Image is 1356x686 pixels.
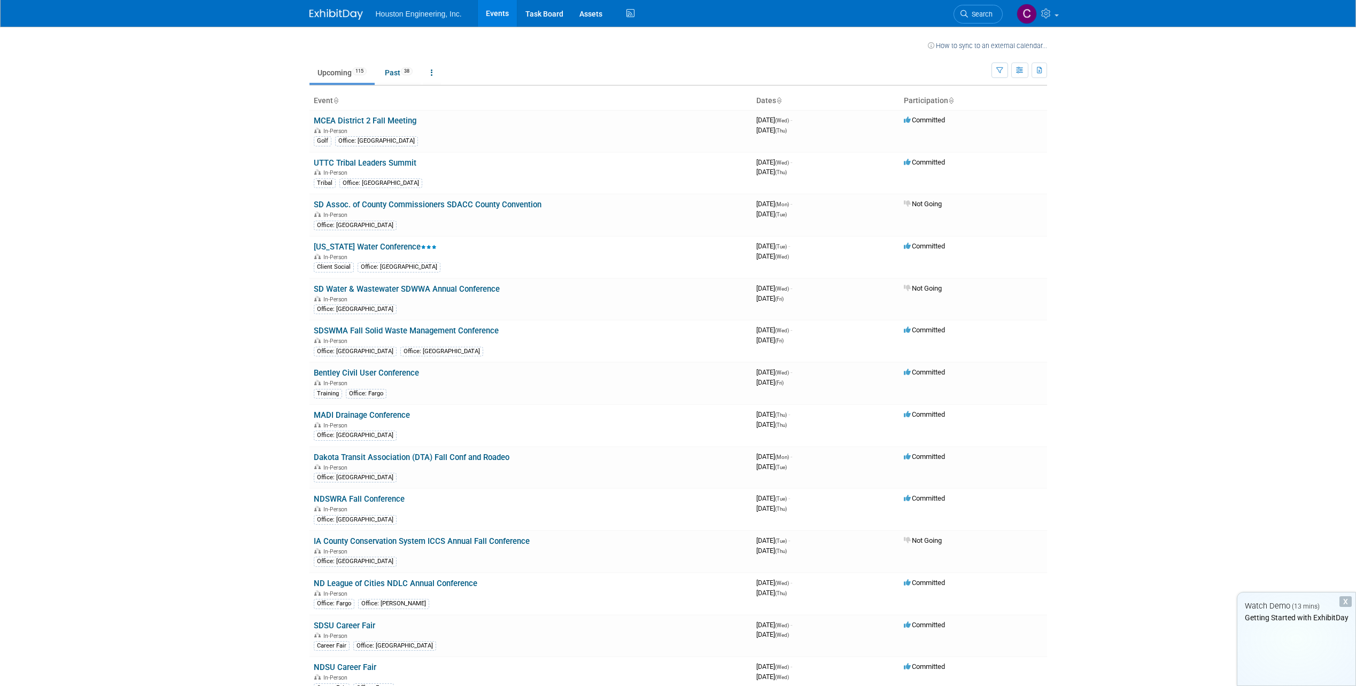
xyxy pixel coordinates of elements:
a: Sort by Event Name [333,96,338,105]
a: Dakota Transit Association (DTA) Fall Conf and Roadeo [314,453,509,462]
div: Office: [GEOGRAPHIC_DATA] [358,262,440,272]
a: Bentley Civil User Conference [314,368,419,378]
span: [DATE] [756,463,787,471]
img: In-Person Event [314,338,321,343]
span: Committed [904,158,945,166]
span: [DATE] [756,579,792,587]
span: - [791,579,792,587]
span: [DATE] [756,168,787,176]
div: Office: [GEOGRAPHIC_DATA] [400,347,483,356]
span: (Wed) [775,286,789,292]
span: [DATE] [756,368,792,376]
span: [DATE] [756,621,792,629]
div: Office: [GEOGRAPHIC_DATA] [335,136,418,146]
img: Chris Furman [1017,4,1037,24]
span: (Wed) [775,160,789,166]
img: In-Person Event [314,506,321,511]
span: - [791,662,792,671]
span: [DATE] [756,547,787,555]
div: Office: [GEOGRAPHIC_DATA] [353,641,436,651]
a: Past38 [377,63,421,83]
img: In-Person Event [314,296,321,301]
span: Not Going [904,284,942,292]
img: In-Person Event [314,674,321,680]
span: (Wed) [775,674,789,680]
img: In-Person Event [314,633,321,638]
span: (Thu) [775,412,787,418]
span: [DATE] [756,630,789,638]
span: [DATE] [756,662,792,671]
a: Upcoming115 [309,63,375,83]
div: Client Social [314,262,354,272]
span: [DATE] [756,673,789,681]
a: [US_STATE] Water Conference [314,242,437,252]
a: MCEA District 2 Fall Meeting [314,116,416,126]
img: In-Person Event [314,128,321,133]
img: ExhibitDay [309,9,363,20]
span: In-Person [323,464,351,471]
span: (Thu) [775,169,787,175]
span: (Thu) [775,548,787,554]
div: Office: [GEOGRAPHIC_DATA] [314,221,397,230]
span: Committed [904,368,945,376]
span: (13 mins) [1292,603,1320,610]
span: Committed [904,453,945,461]
span: [DATE] [756,116,792,124]
span: (Wed) [775,254,789,260]
span: [DATE] [756,252,789,260]
a: How to sync to an external calendar... [928,42,1047,50]
span: (Mon) [775,201,789,207]
span: - [788,536,790,544]
a: SDSU Career Fair [314,621,375,630]
a: IA County Conservation System ICCS Annual Fall Conference [314,536,530,546]
a: MADI Drainage Conference [314,410,410,420]
span: - [788,494,790,502]
div: Tribal [314,178,336,188]
span: [DATE] [756,158,792,166]
span: [DATE] [756,294,784,302]
span: Committed [904,326,945,334]
span: (Tue) [775,244,787,250]
span: [DATE] [756,453,792,461]
a: Sort by Start Date [776,96,781,105]
span: [DATE] [756,326,792,334]
span: - [791,368,792,376]
span: - [791,200,792,208]
a: SD Assoc. of County Commissioners SDACC County Convention [314,200,541,209]
span: [DATE] [756,589,787,597]
span: Search [968,10,993,18]
a: NDSWRA Fall Conference [314,494,405,504]
span: (Thu) [775,128,787,134]
a: Sort by Participation Type [948,96,954,105]
span: In-Person [323,338,351,345]
span: Committed [904,116,945,124]
span: - [788,242,790,250]
th: Dates [752,92,900,110]
span: - [788,410,790,418]
span: - [791,621,792,629]
th: Event [309,92,752,110]
span: [DATE] [756,494,790,502]
span: (Tue) [775,538,787,544]
div: Office: [GEOGRAPHIC_DATA] [314,347,397,356]
div: Office: [GEOGRAPHIC_DATA] [314,557,397,566]
img: In-Person Event [314,422,321,427]
span: 38 [401,67,413,75]
span: In-Person [323,380,351,387]
span: (Wed) [775,118,789,123]
span: (Fri) [775,380,784,386]
span: (Fri) [775,338,784,344]
span: Committed [904,410,945,418]
span: In-Person [323,128,351,135]
span: (Wed) [775,632,789,638]
span: (Fri) [775,296,784,302]
span: In-Person [323,633,351,640]
span: (Wed) [775,580,789,586]
span: Committed [904,494,945,502]
span: In-Person [323,506,351,513]
span: [DATE] [756,210,787,218]
span: 115 [352,67,367,75]
span: (Tue) [775,464,787,470]
div: Training [314,389,342,399]
span: (Wed) [775,328,789,333]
